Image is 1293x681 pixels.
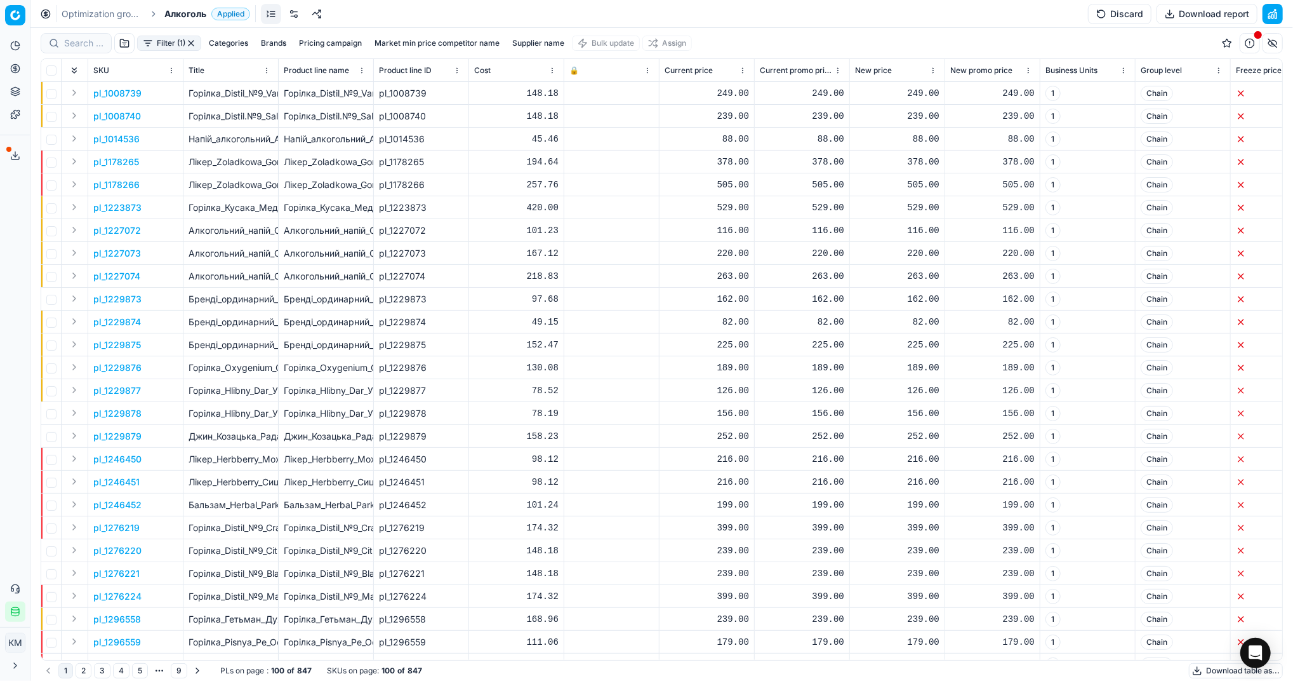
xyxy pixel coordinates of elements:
[950,201,1035,214] div: 529.00
[284,201,368,214] div: Горілка_Кусака_Медова_з_перцем_47%_0.5_л
[474,316,559,328] div: 49.15
[379,361,463,374] div: pl_1229876
[67,199,82,215] button: Expand
[760,87,844,100] div: 249.00
[1141,475,1173,490] span: Chain
[642,36,692,51] button: Assign
[67,131,82,146] button: Expand
[189,133,273,145] p: Напій_алкогольний_Aznauri_Espresso_30%_0.25_л
[855,224,939,237] div: 116.00
[950,384,1035,397] div: 126.00
[474,133,559,145] div: 45.46
[6,633,25,652] span: КM
[93,224,141,237] button: pl_1227072
[93,476,140,489] p: pl_1246451
[204,36,253,51] button: Categories
[369,36,505,51] button: Market min price competitor name
[507,36,569,51] button: Supplier name
[93,133,140,145] button: pl_1014536
[950,270,1035,283] div: 263.00
[93,339,141,351] p: pl_1229875
[474,453,559,466] div: 98.12
[93,407,142,420] button: pl_1229878
[760,407,844,420] div: 156.00
[189,201,273,214] p: Горілка_Кусака_Медова_з_перцем_47%_0.5_л
[189,270,273,283] p: Алкогольний_напій_Cavo_D'oro_Original_28%_0.7_л
[665,293,749,306] div: 162.00
[67,634,82,649] button: Expand
[1141,65,1182,76] span: Group level
[474,247,559,260] div: 167.12
[760,453,844,466] div: 216.00
[1045,131,1061,147] span: 1
[93,590,142,603] p: pl_1276224
[855,87,939,100] div: 249.00
[93,156,139,168] button: pl_1178265
[1189,663,1283,678] button: Download table as...
[855,156,939,168] div: 378.00
[1141,360,1173,375] span: Chain
[379,316,463,328] div: pl_1229874
[93,522,140,534] button: pl_1276219
[189,361,273,374] p: Горілка_Oxygenium_Classic_40%_1_л
[379,247,463,260] div: pl_1227073
[294,36,367,51] button: Pricing campaign
[93,659,141,671] button: pl_1307925
[665,316,749,328] div: 82.00
[62,8,143,20] a: Optimization groups
[284,453,368,466] div: Лікер_Herbberry_Мохіто_30%_0.5_л
[1141,131,1173,147] span: Chain
[67,657,82,672] button: Expand
[93,247,141,260] button: pl_1227073
[379,270,463,283] div: pl_1227074
[1045,383,1061,398] span: 1
[379,339,463,351] div: pl_1229875
[297,666,312,676] strong: 847
[379,133,463,145] div: pl_1014536
[474,65,491,76] span: Cost
[189,179,273,191] p: Лікер_Zoladkowa_Gorzka_Traditional_34%_0.7_л
[93,636,141,649] button: pl_1296559
[1141,223,1173,238] span: Chain
[284,179,368,191] div: Лікер_Zoladkowa_Gorzka_Traditional_34%_0.7_л
[760,110,844,123] div: 239.00
[64,37,103,50] input: Search by SKU or title
[855,316,939,328] div: 82.00
[76,663,91,678] button: 2
[408,666,422,676] strong: 847
[381,666,395,676] strong: 100
[284,247,368,260] div: Алкогольний_напій_Cavo_D'oro_Original_28%_0.5_л
[67,520,82,535] button: Expand
[132,663,148,678] button: 5
[93,544,142,557] button: pl_1276220
[67,314,82,329] button: Expand
[855,65,892,76] span: New price
[760,201,844,214] div: 529.00
[474,270,559,283] div: 218.83
[474,110,559,123] div: 148.18
[665,87,749,100] div: 249.00
[67,565,82,581] button: Expand
[93,110,141,123] button: pl_1008740
[760,430,844,443] div: 252.00
[93,293,142,306] button: pl_1229873
[760,133,844,145] div: 88.00
[93,87,142,100] button: pl_1008739
[950,133,1035,145] div: 88.00
[284,361,368,374] div: Горілка_Oxygenium_Classic_40%_1_л
[93,567,140,580] button: pl_1276221
[474,476,559,489] div: 98.12
[855,270,939,283] div: 263.00
[379,65,432,76] span: Product line ID
[760,156,844,168] div: 378.00
[379,179,463,191] div: pl_1178266
[569,65,579,76] span: 🔒
[950,224,1035,237] div: 116.00
[665,339,749,351] div: 225.00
